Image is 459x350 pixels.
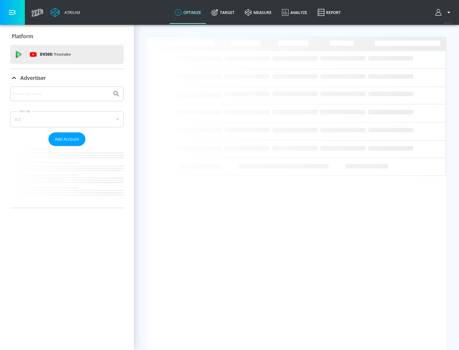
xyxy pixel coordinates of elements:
nav: list of Advertiser [10,146,124,208]
div: Platform [10,27,124,45]
a: Report [312,1,346,24]
div: Advertiser [10,87,124,208]
a: Analyze [277,1,312,24]
a: Atrium [50,8,80,17]
div: A-Z [10,111,124,127]
a: Target [206,1,240,24]
div: DV360: Youtube [10,45,124,64]
div: Atrium [62,10,80,15]
p: Advertiser [20,74,46,81]
p: Platform [12,33,33,40]
span: v 4.24.0 [444,21,453,24]
a: optimize [170,1,206,24]
input: Search by name [13,90,109,98]
p: DV360: [40,51,71,58]
button: Add Account [48,132,85,146]
label: Sort By [18,109,32,113]
a: measure [240,1,277,24]
span: Add Account [55,136,79,143]
div: Advertiser [10,69,124,87]
p: Youtube [54,51,71,58]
